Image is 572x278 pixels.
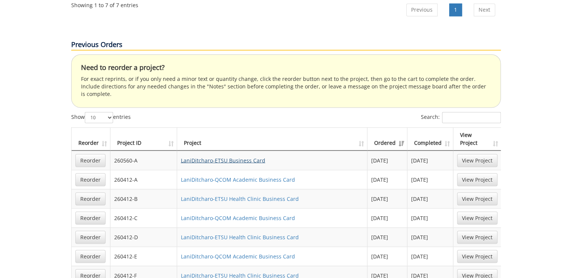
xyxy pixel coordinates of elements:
[421,112,501,123] label: Search:
[110,208,177,227] td: 260412-C
[75,154,106,167] a: Reorder
[181,252,295,260] a: LaniDitcharo-QCOM Academic Business Card
[71,40,501,50] p: Previous Orders
[407,246,453,266] td: [DATE]
[367,189,407,208] td: [DATE]
[407,208,453,227] td: [DATE]
[457,231,497,243] a: View Project
[110,246,177,266] td: 260412-E
[457,211,497,224] a: View Project
[71,112,131,123] label: Show entries
[449,3,462,16] a: 1
[110,128,177,150] th: Project ID: activate to sort column ascending
[75,250,106,263] a: Reorder
[181,233,299,240] a: LaniDitcharo-ETSU Health Clinic Business Card
[181,176,295,183] a: LaniDitcharo-QCOM Academic Business Card
[407,227,453,246] td: [DATE]
[457,173,497,186] a: View Project
[457,154,497,167] a: View Project
[75,231,106,243] a: Reorder
[110,189,177,208] td: 260412-B
[407,189,453,208] td: [DATE]
[407,150,453,170] td: [DATE]
[75,192,106,205] a: Reorder
[110,170,177,189] td: 260412-A
[181,195,299,202] a: LaniDitcharo-ETSU Health Clinic Business Card
[81,75,491,98] p: For exact reprints, or if you only need a minor text or quantity change, click the reorder button...
[457,192,497,205] a: View Project
[110,150,177,170] td: 260560-A
[367,227,407,246] td: [DATE]
[181,214,295,221] a: LaniDitcharo-QCOM Academic Business Card
[110,227,177,246] td: 260412-D
[177,128,367,150] th: Project: activate to sort column ascending
[367,170,407,189] td: [DATE]
[75,211,106,224] a: Reorder
[453,128,501,150] th: View Project: activate to sort column ascending
[407,170,453,189] td: [DATE]
[457,250,497,263] a: View Project
[72,128,110,150] th: Reorder: activate to sort column ascending
[367,208,407,227] td: [DATE]
[367,128,407,150] th: Ordered: activate to sort column ascending
[407,128,453,150] th: Completed: activate to sort column ascending
[442,112,501,123] input: Search:
[181,156,265,164] a: LaniDitcharo-ETSU Business Card
[406,3,437,16] a: Previous
[75,173,106,186] a: Reorder
[85,112,113,123] select: Showentries
[367,150,407,170] td: [DATE]
[367,246,407,266] td: [DATE]
[81,64,491,71] h4: Need to reorder a project?
[474,3,495,16] a: Next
